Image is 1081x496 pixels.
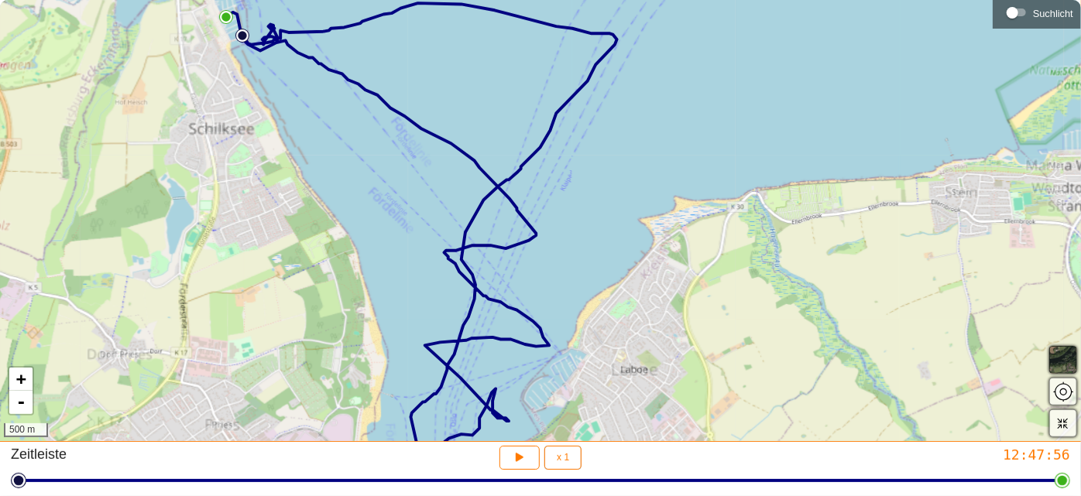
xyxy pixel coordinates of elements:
[557,452,569,463] font: x 1
[1033,8,1073,19] font: Suchlicht
[1003,446,1070,463] font: 12:47:56
[1000,1,1073,24] div: Suchlicht
[16,369,26,388] font: +
[9,368,33,391] a: Vergrößern
[219,10,233,24] img: PathEnd.svg
[11,446,67,462] font: Zeitleiste
[16,392,26,412] font: -
[544,446,582,470] button: x 1
[9,391,33,414] a: Herauszoomen
[9,424,35,435] font: 500 m
[235,29,249,43] img: PathStart.svg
